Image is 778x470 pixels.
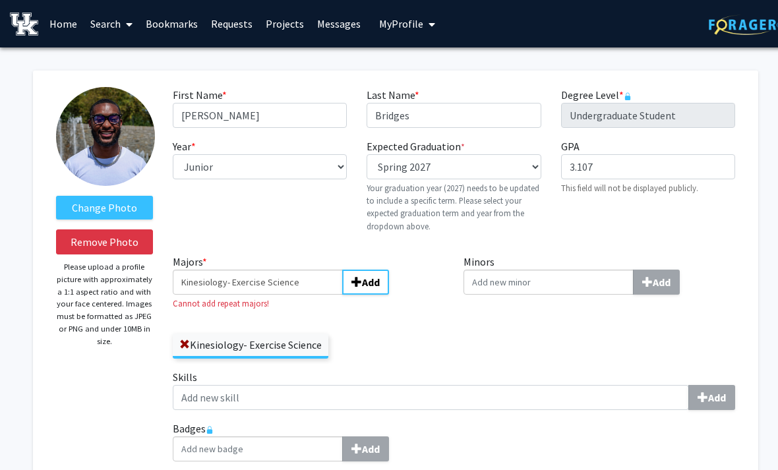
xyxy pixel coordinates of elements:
a: Requests [204,1,259,47]
b: Add [362,442,380,455]
input: MinorsAdd [464,270,634,295]
label: Expected Graduation [367,138,465,154]
a: Bookmarks [139,1,204,47]
label: ChangeProfile Picture [56,196,153,220]
label: Skills [173,369,735,410]
small: Cannot add repeat majors! [173,297,444,310]
button: Skills [688,385,735,410]
img: Profile Picture [56,87,155,186]
iframe: Chat [10,411,56,460]
label: Minors [464,254,735,295]
a: Home [43,1,84,47]
label: Majors [173,254,444,295]
b: Add [362,276,380,289]
img: University of Kentucky Logo [10,13,38,36]
b: Add [653,276,671,289]
svg: This information is provided and automatically updated by the University of Kentucky and is not e... [624,92,632,100]
p: Please upload a profile picture with approximately a 1:1 aspect ratio and with your face centered... [56,261,153,347]
button: Minors [633,270,680,295]
input: Majors*Add [173,270,343,295]
p: Your graduation year (2027) needs to be updated to include a specific term. Please select your ex... [367,182,541,233]
input: SkillsAdd [173,385,689,410]
button: Remove Photo [56,229,153,254]
label: First Name [173,87,227,103]
b: Add [708,391,726,404]
button: Majors* [342,270,389,295]
a: Messages [311,1,367,47]
span: My Profile [379,17,423,30]
label: Last Name [367,87,419,103]
small: This field will not be displayed publicly. [561,183,698,193]
a: Search [84,1,139,47]
label: Degree Level [561,87,632,103]
input: BadgesAdd [173,436,343,461]
label: Kinesiology- Exercise Science [173,334,328,356]
button: Badges [342,436,389,461]
label: GPA [561,138,580,154]
label: Year [173,138,196,154]
a: Projects [259,1,311,47]
label: Badges [173,421,735,461]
